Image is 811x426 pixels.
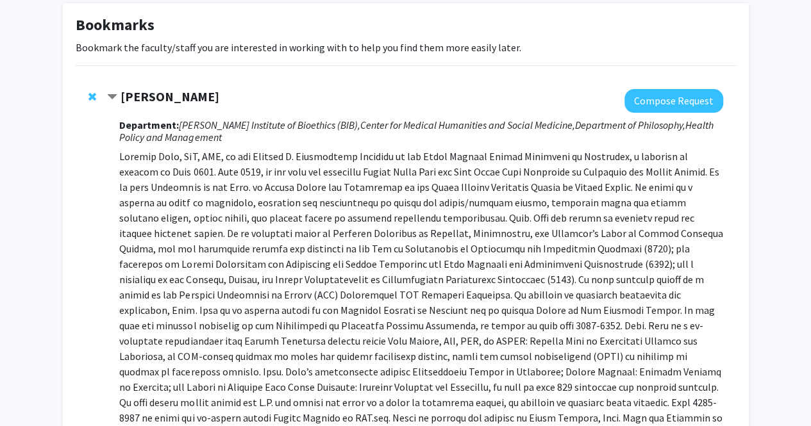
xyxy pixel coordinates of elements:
[10,368,54,416] iframe: Chat
[119,119,179,131] strong: Department:
[119,119,713,143] i: Health Policy and Management
[107,92,117,102] span: Contract Jeffrey Kahn Bookmark
[574,119,685,131] i: Department of Philosophy,
[76,16,736,35] h1: Bookmarks
[179,119,360,131] i: [PERSON_NAME] Institute of Bioethics (BIB),
[121,88,219,104] strong: [PERSON_NAME]
[360,119,574,131] i: Center for Medical Humanities and Social Medicine,
[624,89,723,113] button: Compose Request to Jeffrey Kahn
[76,40,736,55] p: Bookmark the faculty/staff you are interested in working with to help you find them more easily l...
[88,92,96,102] span: Remove Jeffrey Kahn from bookmarks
